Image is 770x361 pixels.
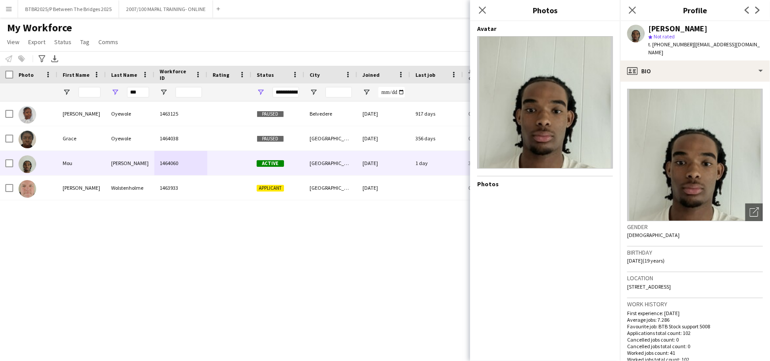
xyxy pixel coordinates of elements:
app-action-btn: Advanced filters [37,53,47,64]
span: [STREET_ADDRESS] [627,283,671,290]
div: [DATE] [357,151,410,175]
span: Tag [80,38,90,46]
h4: Avatar [477,25,613,33]
div: 0 [463,102,520,126]
div: [PERSON_NAME] [57,176,106,200]
span: t. [PHONE_NUMBER] [648,41,694,48]
img: Esther Oyewole [19,106,36,124]
span: Last Name [111,71,137,78]
img: Crew avatar [477,36,613,169]
span: Last job [415,71,435,78]
button: Open Filter Menu [160,88,168,96]
div: 0 [463,126,520,150]
img: Mou Wol-Cummings [19,155,36,173]
span: Comms [98,38,118,46]
span: Paused [257,135,284,142]
div: 1463933 [154,176,207,200]
input: City Filter Input [325,87,352,98]
div: 356 days [410,126,463,150]
span: [DEMOGRAPHIC_DATA] [627,232,680,238]
h3: Birthday [627,248,763,256]
div: 1 day [410,151,463,175]
div: [PERSON_NAME] [106,151,154,175]
p: First experience: [DATE] [627,310,763,316]
div: Grace [57,126,106,150]
div: Oyewole [106,102,154,126]
input: First Name Filter Input [78,87,101,98]
div: [PERSON_NAME] [57,102,106,126]
div: 36 [463,151,520,175]
input: Last Name Filter Input [127,87,149,98]
p: Cancelled jobs count: 0 [627,336,763,343]
button: Open Filter Menu [363,88,370,96]
span: | [EMAIL_ADDRESS][DOMAIN_NAME] [648,41,760,56]
div: [GEOGRAPHIC_DATA] [304,151,357,175]
a: Tag [77,36,93,48]
span: Joined [363,71,380,78]
img: Grace Oyewole [19,131,36,148]
div: [DATE] [357,102,410,126]
button: Open Filter Menu [257,88,265,96]
h4: Photos [477,180,613,188]
span: View [7,38,19,46]
span: First Name [63,71,90,78]
p: Average jobs: 7.286 [627,316,763,323]
p: Favourite job: BTB Stock support 5008 [627,323,763,330]
span: Status [54,38,71,46]
app-action-btn: Export XLSX [49,53,60,64]
span: Applicant [257,185,284,192]
a: Status [51,36,75,48]
span: Export [28,38,45,46]
p: Worked jobs count: 41 [627,350,763,356]
a: View [4,36,23,48]
p: Applications total count: 102 [627,330,763,336]
img: Sean Wolstenholme [19,180,36,198]
div: [DATE] [357,176,410,200]
div: [PERSON_NAME] [648,25,707,33]
div: Belvedere [304,102,357,126]
div: Mou [57,151,106,175]
p: Cancelled jobs total count: 0 [627,343,763,350]
button: Open Filter Menu [63,88,71,96]
span: Active [257,160,284,167]
div: Oyewole [106,126,154,150]
h3: Location [627,274,763,282]
div: 1463125 [154,102,207,126]
div: Open photos pop-in [745,203,763,221]
span: City [310,71,320,78]
span: Photo [19,71,34,78]
div: [GEOGRAPHIC_DATA] [304,126,357,150]
h3: Photos [470,4,620,16]
span: Status [257,71,274,78]
h3: Work history [627,300,763,308]
a: Export [25,36,49,48]
div: 917 days [410,102,463,126]
span: Workforce ID [160,68,191,81]
input: Joined Filter Input [378,87,405,98]
span: Paused [257,111,284,117]
span: Jobs (last 90 days) [468,68,505,81]
div: [GEOGRAPHIC_DATA] [304,176,357,200]
img: Crew avatar or photo [627,89,763,221]
button: BTBR2025/P Between The Bridges 2025 [18,0,119,18]
a: Comms [95,36,122,48]
div: 0 [463,176,520,200]
span: [DATE] (19 years) [627,257,665,264]
div: 1464038 [154,126,207,150]
button: 2007/100 MAPAL TRAINING- ONLINE [119,0,213,18]
span: Not rated [654,33,675,40]
div: Bio [620,60,770,82]
h3: Profile [620,4,770,16]
button: Open Filter Menu [111,88,119,96]
h3: Gender [627,223,763,231]
div: [DATE] [357,126,410,150]
div: 1464060 [154,151,207,175]
span: My Workforce [7,21,72,34]
input: Workforce ID Filter Input [176,87,202,98]
span: Rating [213,71,229,78]
button: Open Filter Menu [310,88,318,96]
div: Wolstenholme [106,176,154,200]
